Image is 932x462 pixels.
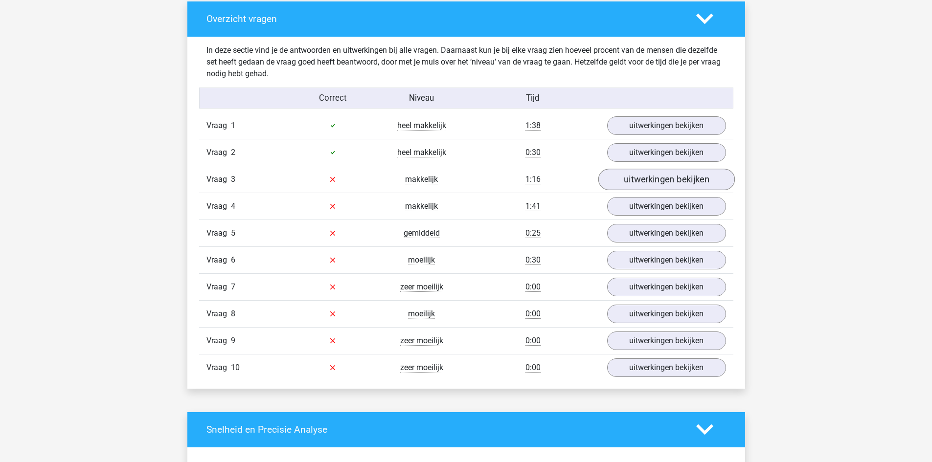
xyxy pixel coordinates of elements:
[206,424,682,435] h4: Snelheid en Precisie Analyse
[199,44,733,80] div: In deze sectie vind je de antwoorden en uitwerkingen bij alle vragen. Daarnaast kun je bij elke v...
[607,197,726,216] a: uitwerkingen bekijken
[607,116,726,135] a: uitwerkingen bekijken
[408,255,435,265] span: moeilijk
[404,228,440,238] span: gemiddeld
[525,309,541,319] span: 0:00
[231,175,235,184] span: 3
[405,201,438,211] span: makkelijk
[607,278,726,296] a: uitwerkingen bekijken
[525,201,541,211] span: 1:41
[206,308,231,320] span: Vraag
[206,147,231,158] span: Vraag
[400,282,443,292] span: zeer moeilijk
[400,363,443,373] span: zeer moeilijk
[231,228,235,238] span: 5
[397,148,446,157] span: heel makkelijk
[206,281,231,293] span: Vraag
[525,228,541,238] span: 0:25
[206,254,231,266] span: Vraag
[231,282,235,291] span: 7
[288,92,377,104] div: Correct
[206,200,231,212] span: Vraag
[525,175,541,184] span: 1:16
[397,121,446,131] span: heel makkelijk
[525,363,541,373] span: 0:00
[231,336,235,345] span: 9
[466,92,599,104] div: Tijd
[525,121,541,131] span: 1:38
[607,224,726,242] a: uitwerkingen bekijken
[525,148,541,157] span: 0:30
[206,13,682,24] h4: Overzicht vragen
[231,309,235,318] span: 8
[231,363,240,372] span: 10
[525,255,541,265] span: 0:30
[400,336,443,346] span: zeer moeilijk
[598,169,734,190] a: uitwerkingen bekijken
[525,336,541,346] span: 0:00
[408,309,435,319] span: moeilijk
[206,227,231,239] span: Vraag
[231,201,235,211] span: 4
[377,92,466,104] div: Niveau
[405,175,438,184] span: makkelijk
[607,305,726,323] a: uitwerkingen bekijken
[231,121,235,130] span: 1
[231,148,235,157] span: 2
[206,174,231,185] span: Vraag
[607,358,726,377] a: uitwerkingen bekijken
[607,251,726,269] a: uitwerkingen bekijken
[231,255,235,264] span: 6
[206,120,231,132] span: Vraag
[525,282,541,292] span: 0:00
[206,335,231,347] span: Vraag
[206,362,231,374] span: Vraag
[607,331,726,350] a: uitwerkingen bekijken
[607,143,726,162] a: uitwerkingen bekijken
